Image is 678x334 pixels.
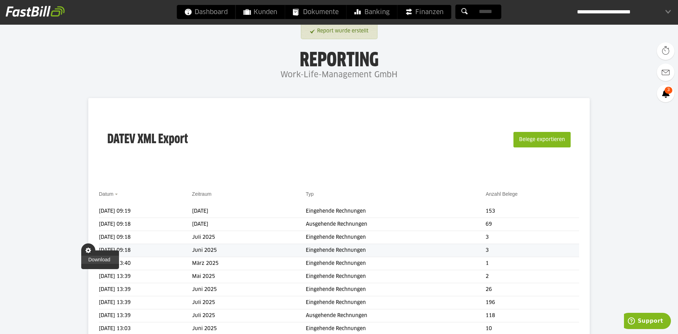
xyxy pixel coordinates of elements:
td: Juli 2025 [192,309,306,322]
td: 26 [486,283,579,296]
td: Eingehende Rechnungen [306,283,486,296]
a: Download [81,256,119,264]
a: Banking [347,5,397,19]
td: [DATE] 13:39 [99,309,192,322]
a: Dashboard [177,5,236,19]
td: Eingehende Rechnungen [306,205,486,218]
td: Eingehende Rechnungen [306,244,486,257]
td: 196 [486,296,579,309]
td: März 2025 [192,257,306,270]
img: fastbill_logo_white.png [6,6,65,17]
a: Dokumente [285,5,346,19]
h3: DATEV XML Export [107,117,188,162]
span: Finanzen [405,5,444,19]
td: [DATE] [192,205,306,218]
td: 1 [486,257,579,270]
td: [DATE] 13:39 [99,270,192,283]
td: 118 [486,309,579,322]
span: Banking [355,5,389,19]
td: Eingehende Rechnungen [306,270,486,283]
td: [DATE] [192,218,306,231]
iframe: Öffnet ein Widget, in dem Sie weitere Informationen finden [624,313,671,330]
td: 153 [486,205,579,218]
a: Kunden [236,5,285,19]
a: Report wurde erstellt [310,25,368,38]
span: 3 [665,87,672,94]
a: Finanzen [398,5,451,19]
td: [DATE] 09:19 [99,205,192,218]
td: Eingehende Rechnungen [306,257,486,270]
span: Dokumente [293,5,339,19]
td: Eingehende Rechnungen [306,231,486,244]
h1: Reporting [71,50,607,68]
td: Juli 2025 [192,296,306,309]
a: Zeitraum [192,191,212,197]
td: Juni 2025 [192,244,306,257]
img: sort_desc.gif [115,194,119,195]
td: Ausgehende Rechnungen [306,218,486,231]
td: 2 [486,270,579,283]
td: Ausgehende Rechnungen [306,309,486,322]
td: Eingehende Rechnungen [306,296,486,309]
td: 69 [486,218,579,231]
td: Juni 2025 [192,283,306,296]
span: Dashboard [185,5,228,19]
a: Anzahl Belege [486,191,517,197]
td: Juli 2025 [192,231,306,244]
td: Mai 2025 [192,270,306,283]
td: 3 [486,231,579,244]
button: Belege exportieren [513,132,571,147]
a: Datum [99,191,113,197]
td: [DATE] 13:39 [99,296,192,309]
td: [DATE] 09:18 [99,231,192,244]
td: [DATE] 09:18 [99,218,192,231]
td: 3 [486,244,579,257]
td: [DATE] 13:40 [99,257,192,270]
td: [DATE] 09:18 [99,244,192,257]
span: Kunden [244,5,277,19]
a: Typ [306,191,314,197]
td: [DATE] 13:39 [99,283,192,296]
a: 3 [657,85,674,102]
